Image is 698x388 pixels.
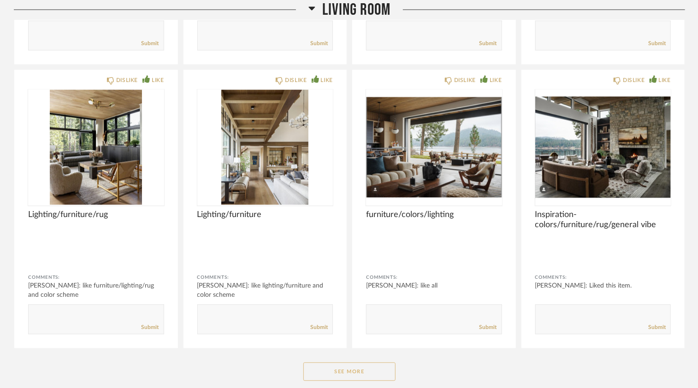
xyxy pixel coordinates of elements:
[197,210,333,220] span: Lighting/furniture
[28,210,164,220] span: Lighting/furniture/rug
[366,282,502,291] div: [PERSON_NAME]: like all
[479,40,497,48] a: Submit
[197,282,333,300] div: [PERSON_NAME]: like lighting/furniture and color scheme
[535,90,671,205] img: undefined
[535,273,671,282] div: Comments:
[310,324,328,332] a: Submit
[535,210,671,230] span: Inspiration-colors/furniture/rug/general vibe
[142,40,159,48] a: Submit
[366,273,502,282] div: Comments:
[366,90,502,205] img: undefined
[28,282,164,300] div: [PERSON_NAME]: like furniture/lighting/rug and color scheme
[285,76,307,85] div: DISLIKE
[454,76,476,85] div: DISLIKE
[648,324,666,332] a: Submit
[490,76,502,85] div: LIKE
[142,324,159,332] a: Submit
[321,76,333,85] div: LIKE
[197,90,333,205] img: undefined
[152,76,164,85] div: LIKE
[303,363,396,381] button: See More
[479,324,497,332] a: Submit
[197,273,333,282] div: Comments:
[28,90,164,205] img: undefined
[535,282,671,291] div: [PERSON_NAME]: Liked this item.
[116,76,138,85] div: DISLIKE
[648,40,666,48] a: Submit
[28,273,164,282] div: Comments:
[623,76,645,85] div: DISLIKE
[310,40,328,48] a: Submit
[659,76,671,85] div: LIKE
[366,210,502,220] span: furniture/colors/lighting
